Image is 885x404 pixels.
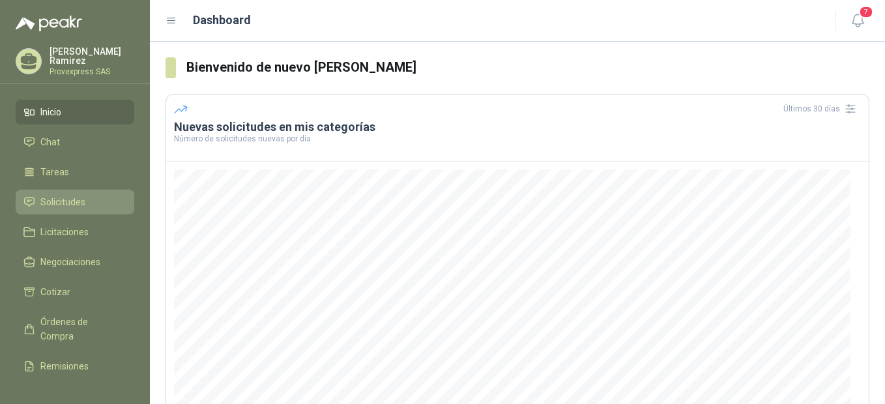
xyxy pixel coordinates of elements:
[50,47,134,65] p: [PERSON_NAME] Ramirez
[16,160,134,184] a: Tareas
[174,119,861,135] h3: Nuevas solicitudes en mis categorías
[783,98,861,119] div: Últimos 30 días
[16,16,82,31] img: Logo peakr
[40,135,60,149] span: Chat
[193,11,251,29] h1: Dashboard
[16,130,134,154] a: Chat
[16,100,134,124] a: Inicio
[16,280,134,304] a: Cotizar
[40,315,122,343] span: Órdenes de Compra
[859,6,873,18] span: 7
[40,225,89,239] span: Licitaciones
[16,310,134,349] a: Órdenes de Compra
[40,359,89,373] span: Remisiones
[40,165,69,179] span: Tareas
[40,105,61,119] span: Inicio
[16,220,134,244] a: Licitaciones
[16,190,134,214] a: Solicitudes
[50,68,134,76] p: Provexpress SAS
[40,195,85,209] span: Solicitudes
[186,57,869,78] h3: Bienvenido de nuevo [PERSON_NAME]
[40,285,70,299] span: Cotizar
[16,250,134,274] a: Negociaciones
[16,354,134,379] a: Remisiones
[174,135,861,143] p: Número de solicitudes nuevas por día
[40,255,100,269] span: Negociaciones
[846,9,869,33] button: 7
